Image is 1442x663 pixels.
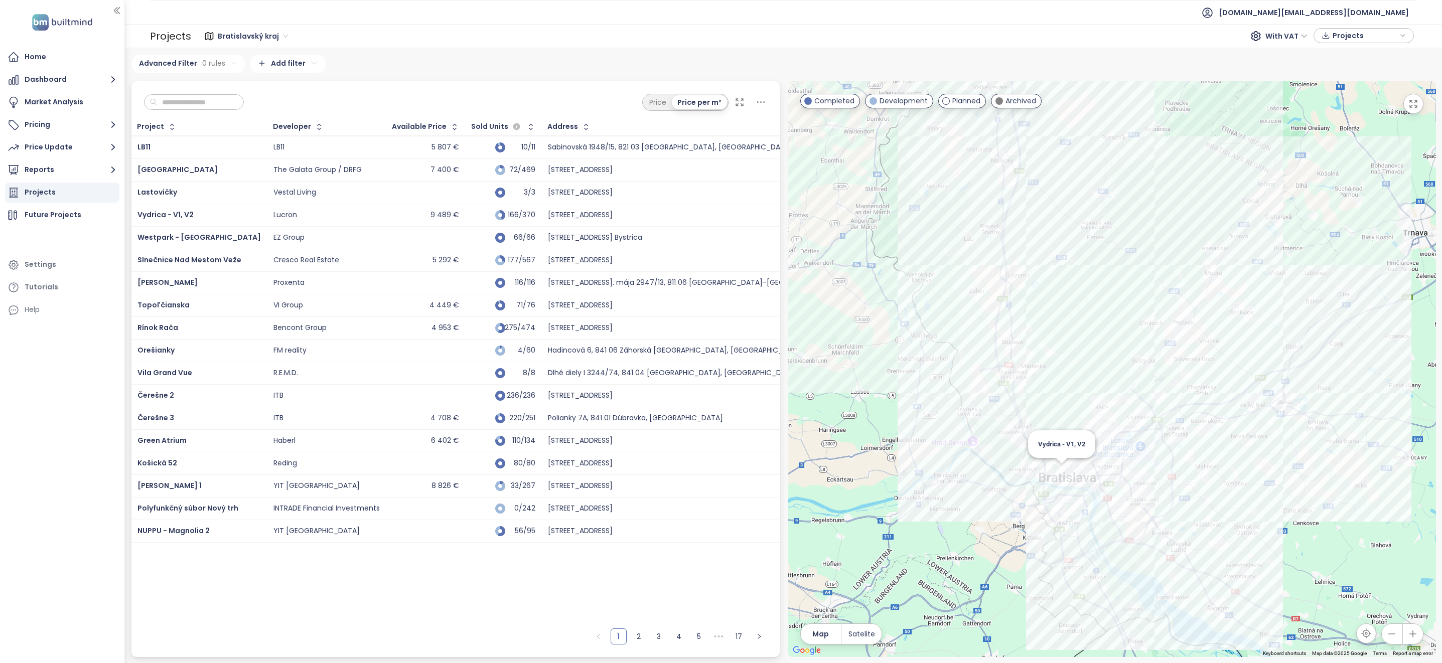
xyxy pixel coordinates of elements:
[137,123,164,130] div: Project
[651,628,667,644] li: 3
[801,624,841,644] button: Map
[611,629,626,644] a: 1
[510,212,535,218] div: 166/370
[137,322,178,333] span: Rínok Rača
[137,503,238,513] a: Polyfunkčný súbor Nový trh
[644,95,672,109] div: Price
[5,255,119,275] a: Settings
[596,633,602,639] span: left
[548,165,613,175] div: [STREET_ADDRESS]
[790,644,823,657] img: Google
[137,368,192,378] a: Vila Grand Vue
[814,95,854,106] span: Completed
[1393,650,1433,656] a: Report a map error
[510,234,535,241] div: 66/66
[137,413,174,423] a: Čerešne 3
[273,278,305,287] div: Proxenta
[218,29,288,44] span: Bratislavský kraj
[1038,440,1085,448] span: Vydrica - V1, V2
[471,123,508,130] span: Sold Units
[1263,650,1306,657] button: Keyboard shortcuts
[273,188,316,197] div: Vestal Living
[711,628,727,644] li: Next 5 Pages
[510,257,535,263] div: 177/567
[5,137,119,157] button: Price Update
[137,164,218,175] a: [GEOGRAPHIC_DATA]
[510,505,535,512] div: 0/242
[548,414,723,423] div: Polianky 7A, 841 01 Dúbravka, [GEOGRAPHIC_DATA]
[548,346,804,355] div: Hadincová 6, 841 06 Záhorská [GEOGRAPHIC_DATA], [GEOGRAPHIC_DATA]
[137,277,198,287] a: [PERSON_NAME]
[202,58,225,69] span: 0 rules
[711,628,727,644] span: •••
[25,258,56,271] div: Settings
[25,96,83,108] div: Market Analysis
[510,528,535,534] div: 56/95
[137,345,175,355] span: Orešianky
[611,628,627,644] li: 1
[548,391,613,400] div: [STREET_ADDRESS]
[137,435,187,445] span: Green Atrium
[5,300,119,320] div: Help
[273,256,339,265] div: Cresco Real Estate
[137,142,151,152] a: LB11
[273,436,296,445] div: Haberl
[431,323,459,333] div: 4 953 €
[548,233,642,242] div: [STREET_ADDRESS] Bystrica
[5,160,119,180] button: Reports
[392,123,447,130] div: Available Price
[510,279,535,286] div: 116/116
[137,210,194,220] a: Vydrica - V1, V2
[137,390,174,400] a: Čerešne 2
[510,437,535,444] div: 110/134
[432,256,459,265] div: 5 292 €
[131,55,245,73] div: Advanced Filter
[137,255,241,265] a: Slnečnice Nad Mestom Veže
[25,51,46,63] div: Home
[25,281,58,293] div: Tutorials
[548,278,918,287] div: [STREET_ADDRESS]. mája 2947/13, 811 06 [GEOGRAPHIC_DATA]-[GEOGRAPHIC_DATA], [GEOGRAPHIC_DATA]
[273,123,311,130] div: Developer
[751,628,767,644] button: right
[1219,1,1409,25] span: [DOMAIN_NAME][EMAIL_ADDRESS][DOMAIN_NAME]
[5,205,119,225] a: Future Projects
[1312,650,1367,656] span: Map data ©2025 Google
[137,187,177,197] a: Lastovičky
[548,436,613,445] div: [STREET_ADDRESS]
[5,47,119,67] a: Home
[25,209,81,221] div: Future Projects
[431,143,459,152] div: 5 807 €
[430,165,459,175] div: 7 400 €
[651,629,666,644] a: 3
[510,482,535,489] div: 33/267
[732,629,747,644] a: 17
[751,628,767,644] li: Next Page
[250,55,326,73] div: Add filter
[548,301,613,310] div: [STREET_ADDRESS]
[756,633,762,639] span: right
[431,481,459,490] div: 8 826 €
[273,211,297,220] div: Lucron
[471,121,523,133] div: Sold Units
[25,303,40,316] div: Help
[5,277,119,297] a: Tutorials
[591,628,607,644] button: left
[273,414,283,423] div: ITB
[548,504,613,513] div: [STREET_ADDRESS]
[841,624,882,644] button: Satelite
[273,301,303,310] div: VI Group
[691,629,706,644] a: 5
[548,481,613,490] div: [STREET_ADDRESS]
[1265,29,1308,44] span: With VAT
[510,167,535,173] div: 72/469
[510,460,535,466] div: 80/80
